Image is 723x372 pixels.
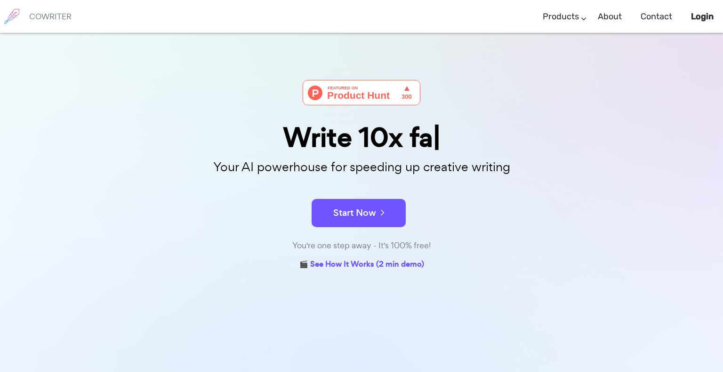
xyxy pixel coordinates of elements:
a: 🎬 See How It Works (2 min demo) [299,258,424,272]
img: Cowriter - Your AI buddy for speeding up creative writing | Product Hunt [303,80,420,105]
a: Contact [641,3,672,31]
a: About [598,3,622,31]
h6: COWRITER [29,12,72,21]
a: Login [691,3,714,31]
div: You're one step away - It's 100% free! [126,239,597,253]
b: Login [691,11,714,22]
button: Start Now [312,199,406,227]
p: Your AI powerhouse for speeding up creative writing [126,157,597,177]
a: Products [543,3,579,31]
div: Write 10x fa [126,124,597,151]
